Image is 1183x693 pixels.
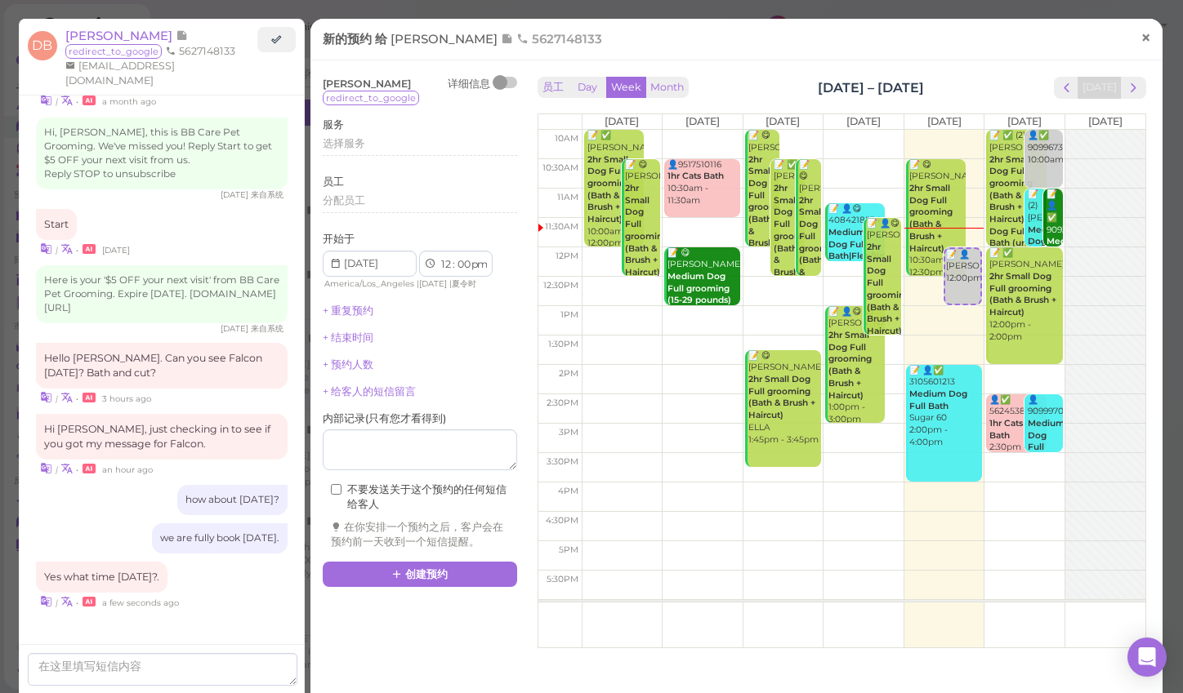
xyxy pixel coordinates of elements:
[323,91,419,105] span: redirect_to_google
[908,365,982,449] div: 📝 👤✅ 3105601213 Sugar 60 2:00pm - 4:00pm
[945,249,980,285] div: 📝 👤[PERSON_NAME] 12:00pm
[324,278,414,289] span: America/Los_Angeles
[1078,77,1122,99] button: [DATE]
[331,484,342,495] input: 不要发送关于这个预约的任何短信给客人
[548,339,578,349] span: 1:30pm
[866,218,902,374] div: 📝 👤😋 [PERSON_NAME] 11:30am - 1:30pm
[36,562,167,593] div: Yes what time [DATE]?.
[1046,189,1062,368] div: 📝 👤✅ 9093250411 85_90 matting 10_15 11:00am
[909,389,967,411] b: Medium Dog Full Bath
[323,31,606,47] span: 新的预约 给
[560,309,578,320] span: 1pm
[828,227,890,286] b: Medium Dog Full Bath|Flea/tick Shampoo and removal
[162,44,239,59] li: 5627148133
[748,374,815,420] b: 2hr Small Dog Full grooming (Bath & Brush + Haircut)
[323,194,365,207] span: 分配员工
[989,130,1046,286] div: 📝 ✅ (2) [PERSON_NAME] 10:00am - 12:00pm
[36,414,288,460] div: Hi [PERSON_NAME], just checking in to see if you got my message for Falcon.
[989,394,1046,466] div: 👤✅ 5624538695 2:30pm - 3:30pm
[645,77,689,99] button: Month
[323,78,411,90] span: [PERSON_NAME]
[419,278,447,289] span: [DATE]
[989,418,1023,441] b: 1hr Cats Bath
[516,31,602,47] span: 5627148133
[323,277,505,291] div: | |
[1027,189,1047,357] div: 📝 (2) [PERSON_NAME] 11:00am
[1047,236,1090,318] b: Medium Dog Full grooming (15-29 pounds)
[828,306,885,426] div: 📝 👤😋 (2) [PERSON_NAME] 1:00pm - 3:00pm
[448,77,490,91] div: 详细信息
[547,574,578,584] span: 5:30pm
[799,195,842,313] b: 2hr Small Dog Full grooming (Bath & Brush + Haircut)
[102,96,156,107] span: 07/19/2025 08:43am
[748,350,821,446] div: 📝 😋 [PERSON_NAME] ELLA 1:45pm - 3:45pm
[36,389,288,406] div: •
[587,130,644,250] div: 📝 ✅ [PERSON_NAME] 10:00am - 12:00pm
[1007,115,1042,127] span: [DATE]
[568,77,607,99] button: Day
[559,544,578,555] span: 5pm
[667,171,724,181] b: 1hr Cats Bath
[542,162,578,173] span: 10:30am
[56,393,58,404] i: |
[798,159,821,351] div: 📝 😋 [PERSON_NAME] 10:30am - 12:30pm
[559,427,578,438] span: 3pm
[1141,26,1151,49] span: ×
[323,304,373,317] a: + 重复预约
[547,398,578,408] span: 2:30pm
[323,385,416,398] a: + 给客人的短信留言
[323,411,446,426] label: 内部记录 ( 只有您才看得到 )
[102,597,179,608] span: 08/29/2025 11:36am
[65,28,176,43] span: [PERSON_NAME]
[818,78,924,97] h2: [DATE] – [DATE]
[908,159,966,279] div: 📝 😋 [PERSON_NAME] 10:30am - 12:30pm
[36,343,288,389] div: Hello [PERSON_NAME]. Can you see Falcon [DATE]? Bath and cut?
[1088,115,1123,127] span: [DATE]
[989,271,1056,318] b: 2hr Small Dog Full grooming (Bath & Brush + Haircut)
[102,245,130,255] span: 08/06/2025 03:25pm
[1027,394,1063,478] div: 👤9099970646 2:30pm
[557,192,578,202] span: 11am
[331,520,509,549] div: 在你安排一个预约之后，客户会在预约前一天收到一个短信提醒。
[624,159,660,315] div: 📝 😋 [PERSON_NAME] 10:30am - 12:30pm
[1027,130,1063,166] div: 👤✅ 9099673527 10:00am
[323,118,344,132] label: 服务
[56,597,58,608] i: |
[605,115,639,127] span: [DATE]
[748,130,779,309] div: 📝 😋 [PERSON_NAME] 10:00am - 12:00pm
[927,115,962,127] span: [DATE]
[36,240,288,257] div: •
[323,562,517,588] button: 创建预约
[1054,77,1079,99] button: prev
[587,154,631,224] b: 2hr Small Dog Full grooming (Bath & Brush + Haircut)
[558,486,578,496] span: 4pm
[323,232,355,247] label: 开始于
[56,245,58,255] i: |
[36,460,288,477] div: •
[221,189,251,200] span: 08/06/2025 03:23pm
[545,221,578,232] span: 11:30am
[909,183,953,253] b: 2hr Small Dog Full grooming (Bath & Brush + Haircut)
[391,31,501,47] span: [PERSON_NAME]
[773,159,805,339] div: 📝 ✅ [PERSON_NAME] 10:30am - 12:30pm
[323,331,373,344] a: + 结束时间
[1028,224,1075,343] b: Medium Dog Full Bath|Small Dog Full Bath (under 15 pounds)
[152,523,288,553] div: we are fully book [DATE].
[625,183,668,278] b: 2hr Small Dog Full grooming (Bath & Brush + Haircut)
[323,137,365,149] span: 选择服务
[28,31,57,60] span: DB
[331,482,509,512] label: 不要发送关于这个预约的任何短信给客人
[547,456,578,467] span: 3:30pm
[323,358,373,371] a: + 预约人数
[559,368,578,379] span: 2pm
[828,203,885,311] div: 📝 👤😋 4084218534 90 11:15am
[538,77,569,99] button: 员工
[667,159,740,207] div: 👤9517510116 10:30am - 11:30am
[251,189,283,200] span: 来自系统
[1028,418,1065,464] b: Medium Dog Full Bath
[543,280,578,291] span: 12:30pm
[606,77,646,99] button: Week
[56,464,58,475] i: |
[251,323,283,334] span: 来自系统
[766,115,800,127] span: [DATE]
